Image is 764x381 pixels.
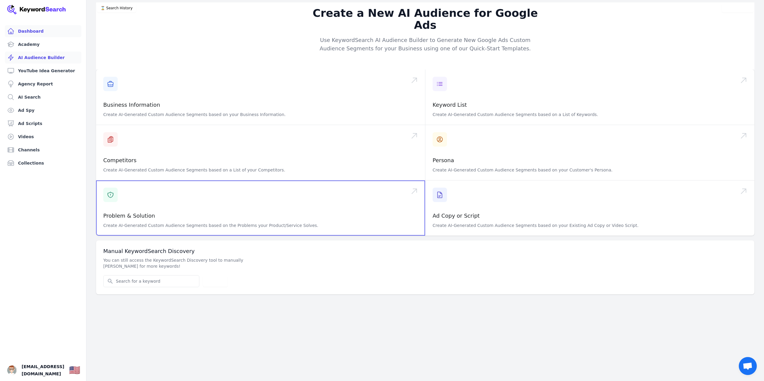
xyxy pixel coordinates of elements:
[310,7,541,31] h2: Create a New AI Audience for Google Ads
[5,157,81,169] a: Collections
[7,365,17,375] img: jon stew
[5,131,81,143] a: Videos
[69,365,80,376] div: 🇺🇸
[5,144,81,156] a: Channels
[5,78,81,90] a: Agency Report
[310,36,541,53] p: Use KeywordSearch AI Audience Builder to Generate New Google Ads Custom Audience Segments for you...
[5,65,81,77] a: YouTube Idea Generator
[433,157,454,163] a: Persona
[103,102,160,108] a: Business Information
[103,157,137,163] a: Competitors
[22,363,64,377] span: [EMAIL_ADDRESS][DOMAIN_NAME]
[5,104,81,116] a: Ad Spy
[203,275,228,287] button: Search
[722,4,753,13] button: Video Tutorial
[103,248,747,255] h3: Manual KeywordSearch Discovery
[103,257,276,269] p: You can still access the KeywordSearch Discovery tool to manually [PERSON_NAME] for more keywords!
[5,52,81,64] a: AI Audience Builder
[5,38,81,50] a: Academy
[433,213,480,219] a: Ad Copy or Script
[69,364,80,376] button: 🇺🇸
[739,357,757,375] div: Open chat
[104,275,199,287] input: Search for a keyword
[433,102,467,108] a: Keyword List
[103,213,155,219] a: Problem & Solution
[5,118,81,129] a: Ad Scripts
[5,25,81,37] a: Dashboard
[97,4,136,13] button: ⌛️ Search History
[5,91,81,103] a: AI Search
[7,365,17,375] button: Open user button
[7,5,66,14] img: Your Company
